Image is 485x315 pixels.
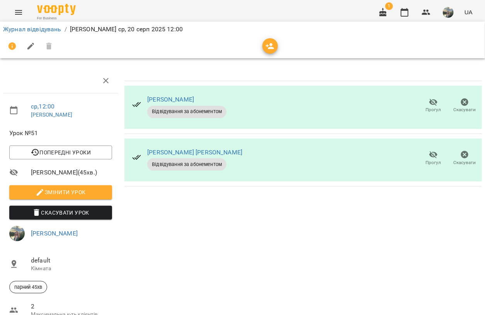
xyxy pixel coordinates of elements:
[465,8,473,16] span: UA
[31,302,112,311] span: 2
[31,265,112,273] p: Кімната
[31,168,112,177] span: [PERSON_NAME] ( 45 хв. )
[454,159,476,166] span: Скасувати
[15,148,106,157] span: Попередні уроки
[147,96,194,103] a: [PERSON_NAME]
[3,25,482,34] nav: breadcrumb
[385,2,393,10] span: 1
[426,159,441,166] span: Прогул
[70,25,183,34] p: [PERSON_NAME] ср, 20 серп 2025 12:00
[9,281,47,293] div: парний 45хв
[147,149,242,156] a: [PERSON_NAME] [PERSON_NAME]
[15,188,106,197] span: Змінити урок
[454,107,476,113] span: Скасувати
[9,226,25,241] img: 3ee4fd3f6459422412234092ea5b7c8e.jpg
[31,230,78,237] a: [PERSON_NAME]
[426,107,441,113] span: Прогул
[449,147,480,169] button: Скасувати
[37,4,76,15] img: Voopty Logo
[31,256,112,265] span: default
[9,3,28,22] button: Menu
[9,146,112,159] button: Попередні уроки
[449,95,480,117] button: Скасувати
[147,108,226,115] span: Відвідування за абонементом
[418,95,449,117] button: Прогул
[31,103,54,110] a: ср , 12:00
[3,25,61,33] a: Журнал відвідувань
[418,147,449,169] button: Прогул
[9,129,112,138] span: Урок №51
[37,16,76,21] span: For Business
[15,208,106,217] span: Скасувати Урок
[65,25,67,34] li: /
[9,185,112,199] button: Змінити урок
[31,112,72,118] a: [PERSON_NAME]
[147,161,226,168] span: Відвідування за абонементом
[443,7,454,18] img: 3ee4fd3f6459422412234092ea5b7c8e.jpg
[461,5,476,19] button: UA
[10,284,47,291] span: парний 45хв
[9,206,112,220] button: Скасувати Урок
